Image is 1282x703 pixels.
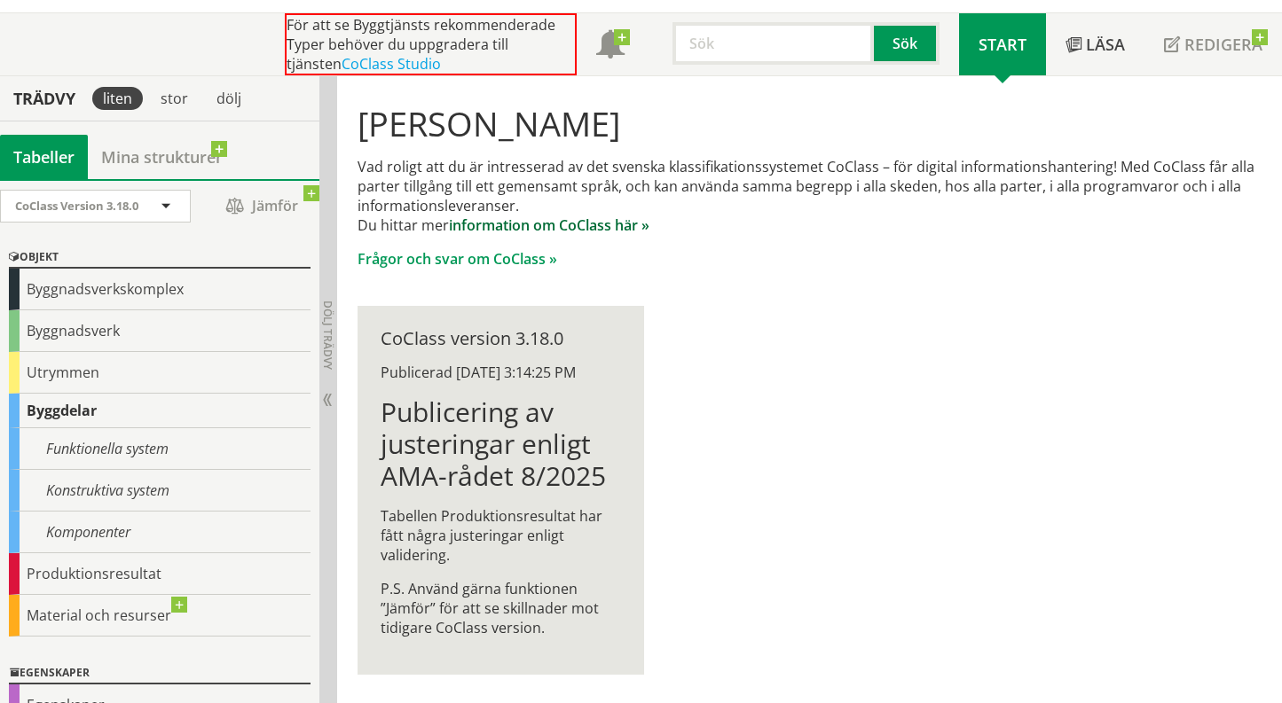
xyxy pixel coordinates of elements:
[9,428,311,470] div: Funktionella system
[381,329,621,348] div: CoClass version 3.18.0
[381,506,621,565] p: Tabellen Produktionsresultat har fått några justeringar enligt validering.
[381,396,621,492] h1: Publicering av justeringar enligt AMA-rådet 8/2025
[959,13,1046,75] a: Start
[9,553,311,595] div: Produktionsresultat
[15,198,138,214] span: CoClass Version 3.18.0
[150,87,199,110] div: stor
[9,663,311,684] div: Egenskaper
[208,191,315,222] span: Jämför
[381,579,621,637] p: P.S. Använd gärna funktionen ”Jämför” för att se skillnader mot tidigare CoClass version.
[596,32,625,60] span: Notifikationer
[206,87,252,110] div: dölj
[320,301,335,370] span: Dölj trädvy
[1086,34,1125,55] span: Läsa
[9,269,311,310] div: Byggnadsverkskomplex
[9,470,311,512] div: Konstruktiva system
[9,247,311,269] div: Objekt
[9,310,311,352] div: Byggnadsverk
[9,352,311,394] div: Utrymmen
[9,512,311,553] div: Komponenter
[449,215,649,235] a: information om CoClass här »
[1184,34,1262,55] span: Redigera
[979,34,1026,55] span: Start
[4,89,85,108] div: Trädvy
[672,22,874,65] input: Sök
[1046,13,1144,75] a: Läsa
[874,22,940,65] button: Sök
[9,595,311,637] div: Material och resurser
[92,87,143,110] div: liten
[9,394,311,428] div: Byggdelar
[358,104,1262,143] h1: [PERSON_NAME]
[1144,13,1282,75] a: Redigera
[381,363,621,382] div: Publicerad [DATE] 3:14:25 PM
[285,13,577,75] div: För att se Byggtjänsts rekommenderade Typer behöver du uppgradera till tjänsten
[342,54,441,74] a: CoClass Studio
[358,157,1262,235] p: Vad roligt att du är intresserad av det svenska klassifikationssystemet CoClass – för digital inf...
[358,249,557,269] a: Frågor och svar om CoClass »
[88,135,236,179] a: Mina strukturer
